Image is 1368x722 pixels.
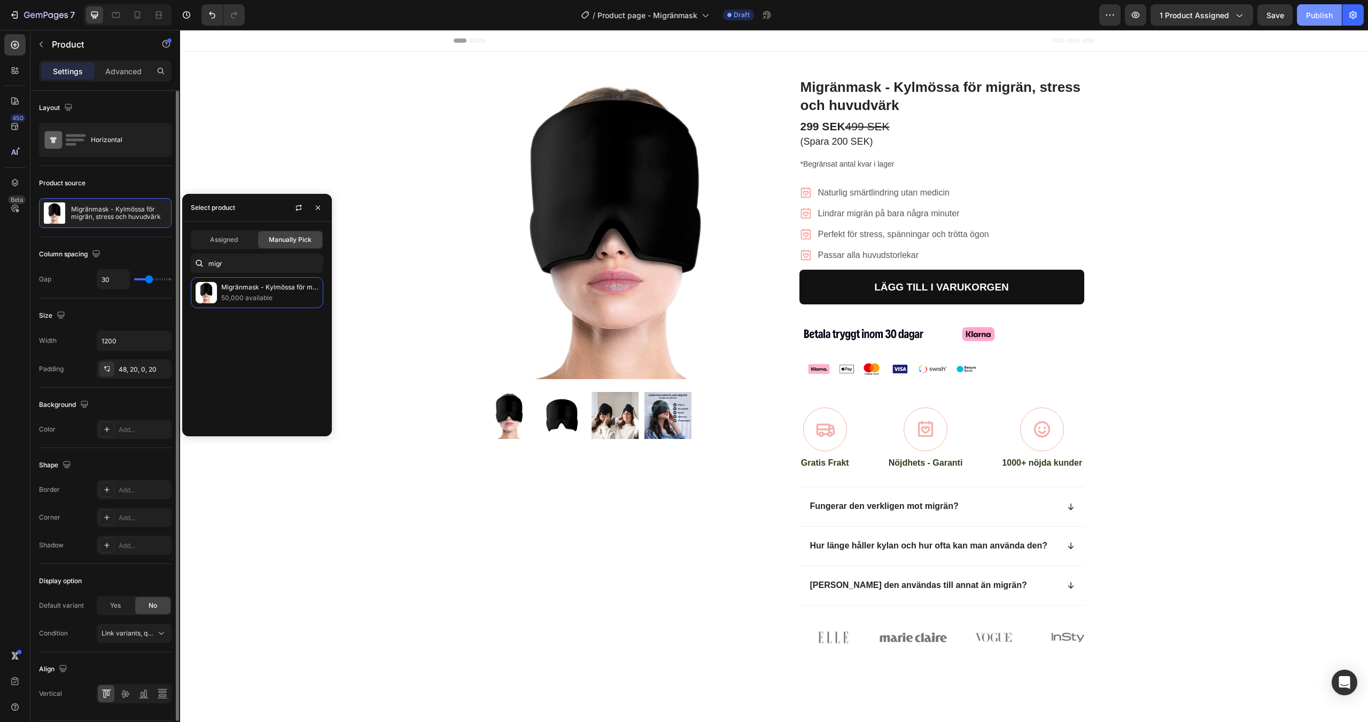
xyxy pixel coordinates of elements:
button: Lägg till i varukorgen [619,240,904,274]
div: Add... [119,541,169,551]
span: Link variants, quantity <br> between same products [102,629,259,637]
div: Add... [119,485,169,495]
img: gempages_581080910313554515-bc5133b4-2258-4cf2-90b4-e5f5febe1cef.png [780,593,847,623]
span: 1 product assigned [1160,10,1229,21]
img: gempages_581080910313554515-0db77b19-cf97-4859-8b0d-d4c58c869aa9.png [619,593,687,623]
div: Horizontal [91,128,156,152]
div: Padding [39,364,64,374]
span: Save [1266,11,1284,20]
div: Add... [119,425,169,435]
div: Select product [191,203,235,213]
div: Lägg till i varukorgen [694,251,829,264]
div: Background [39,398,91,412]
div: Shape [39,458,73,473]
p: Lindrar migrän på bara några minuter [638,177,809,190]
p: Migränmask - Kylmössa för migrän, stress och huvudvärk [71,206,167,221]
div: Shadow [39,540,64,550]
div: Product source [39,178,85,188]
div: Add... [119,513,169,523]
div: Vertical [39,689,62,699]
div: Gap [39,274,51,284]
input: Search in Settings & Advanced [191,254,323,273]
div: Layout [39,101,75,115]
div: Publish [1306,10,1333,21]
span: / [593,10,595,21]
p: Perfekt för stress, spänningar och trötta ögon [638,198,809,211]
span: Yes [110,601,121,610]
iframe: Design area [180,30,1368,722]
div: Align [39,662,69,677]
p: Hur länge håller kylan och hur ofta kan man använda den? [630,511,868,522]
p: Product [52,38,143,51]
span: Manually Pick [269,235,312,245]
span: Product page - Migränmask [597,10,697,21]
p: 50,000 available [221,293,318,303]
div: Color [39,425,56,434]
p: Fungerar den verkligen mot migrän? [630,471,779,482]
p: Nöjdhets - Garanti [709,428,783,439]
div: 450 [10,114,26,122]
div: Beta [8,195,26,204]
h1: Migränmask - Kylmössa för migrän, stress och huvudvärk [619,48,904,86]
input: Auto [97,331,171,350]
p: Passar alla huvudstorlekar [638,219,809,232]
div: Corner [39,513,60,522]
img: gempages_581080910313554515-b97a5edd-53eb-4f92-bef9-2c2ed9d909b8.png [860,593,927,623]
strong: 299 SEK [620,90,665,103]
button: Publish [1297,4,1342,26]
p: [PERSON_NAME] den användas till annat än migrän? [630,550,847,561]
div: Condition [39,629,68,638]
div: Size [39,309,67,323]
img: gempages_581080910313554515-f70e10c4-0bb8-4f76-8450-d3762dbccdaf.png [619,292,819,316]
div: Column spacing [39,247,103,262]
s: 499 SEK [665,90,710,103]
div: Border [39,485,60,495]
p: Advanced [105,66,142,77]
p: 1000+ nöjda kunder [822,428,902,439]
div: Undo/Redo [201,4,245,26]
p: *Begränsat antal kvar i lager [620,128,903,141]
button: Link variants, quantity <br> between same products [97,624,172,643]
div: 48, 20, 0, 20 [119,365,169,374]
button: Save [1257,4,1293,26]
div: Width [39,336,57,346]
p: Naturlig smärtlindring utan medicin [638,156,809,169]
button: 7 [4,4,80,26]
p: Settings [53,66,83,77]
button: 1 product assigned [1151,4,1253,26]
p: Migränmask - Kylmössa för migrän, stress och huvudvärk [221,282,318,293]
span: Assigned [210,235,238,245]
img: Macforum | Borås - Macforum butiker [619,328,806,355]
span: (Spara 200 SEK) [620,106,693,117]
div: Open Intercom Messenger [1332,670,1357,695]
img: gempages_581080910313554515-d6bfa8d2-5c1a-4ad9-869b-ccdb75515f9b.png [699,593,767,623]
div: Display option [39,576,82,586]
span: No [149,601,157,610]
p: Gratis Frakt [621,428,669,439]
p: 7 [70,9,75,21]
input: Auto [97,270,129,289]
div: Default variant [39,601,84,610]
span: Draft [734,10,750,20]
img: product feature img [44,202,65,224]
img: collections [196,282,217,303]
